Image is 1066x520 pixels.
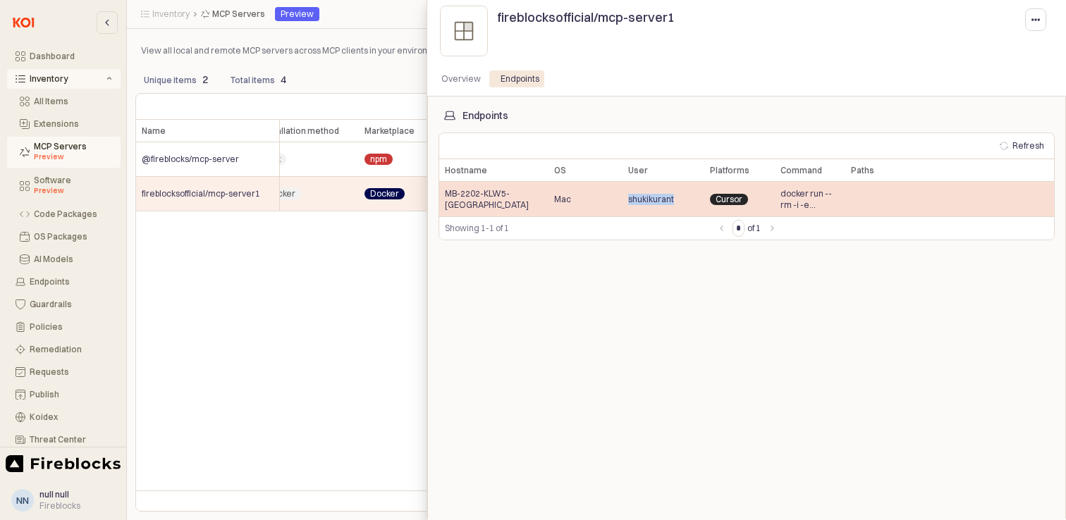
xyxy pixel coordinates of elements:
button: Refresh [994,137,1050,154]
div: Endpoints [501,70,539,87]
p: fireblocksofficial/mcp-server1 [498,8,675,27]
span: User [628,165,648,176]
span: OS [554,165,566,176]
label: of 1 [747,221,761,235]
span: Mac [554,194,571,205]
div: Overview [441,70,481,87]
span: MB-2202-KLW5-[GEOGRAPHIC_DATA] [445,188,543,211]
span: Paths [851,165,874,176]
span: Command [780,165,822,176]
div: Endpoints [462,110,508,121]
div: Endpoints [492,70,548,87]
div: Table toolbar [439,216,1054,240]
span: Platforms [710,165,749,176]
span: shukikurant [628,194,674,205]
div: Overview [433,70,489,87]
span: docker run --rm -i -e FIREBLOCKS_API_KEY -e FIREBLOCKS_PRIVATE_KEY -e LOGGER_LEVEL fireblocksoffi... [780,188,840,211]
span: Hostname [445,165,487,176]
input: Page [733,221,744,236]
div: Showing 1-1 of 1 [445,221,713,235]
span: Cursor [716,194,742,205]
